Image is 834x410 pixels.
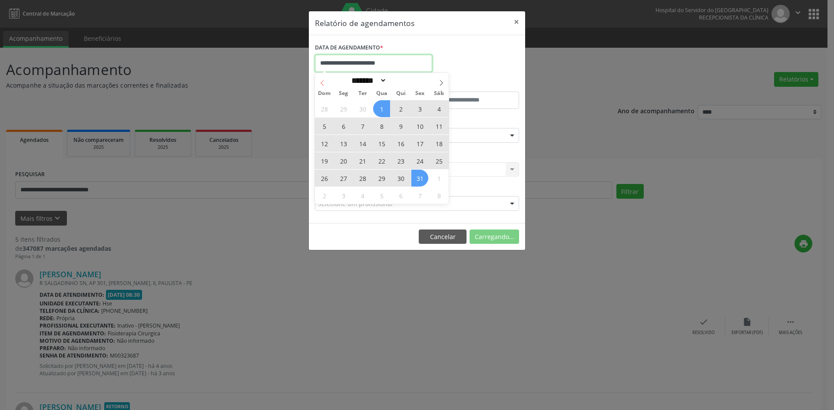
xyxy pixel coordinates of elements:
[411,152,428,169] span: Outubro 24, 2025
[354,187,371,204] span: Novembro 4, 2025
[316,187,333,204] span: Novembro 2, 2025
[335,170,352,187] span: Outubro 27, 2025
[335,118,352,134] span: Outubro 6, 2025
[354,100,371,117] span: Setembro 30, 2025
[508,11,525,33] button: Close
[353,91,372,96] span: Ter
[373,118,390,134] span: Outubro 8, 2025
[392,152,409,169] span: Outubro 23, 2025
[419,78,519,92] label: ATÉ
[387,76,415,85] input: Year
[392,100,409,117] span: Outubro 2, 2025
[335,152,352,169] span: Outubro 20, 2025
[316,118,333,134] span: Outubro 5, 2025
[335,100,352,117] span: Setembro 29, 2025
[373,152,390,169] span: Outubro 22, 2025
[410,91,430,96] span: Sex
[430,91,449,96] span: Sáb
[392,118,409,134] span: Outubro 9, 2025
[430,135,447,152] span: Outubro 18, 2025
[348,76,387,85] select: Month
[318,199,393,208] span: Selecione um profissional
[430,187,447,204] span: Novembro 8, 2025
[430,152,447,169] span: Outubro 25, 2025
[411,187,428,204] span: Novembro 7, 2025
[392,170,409,187] span: Outubro 30, 2025
[411,100,428,117] span: Outubro 3, 2025
[315,41,383,55] label: DATA DE AGENDAMENTO
[354,152,371,169] span: Outubro 21, 2025
[430,100,447,117] span: Outubro 4, 2025
[392,135,409,152] span: Outubro 16, 2025
[373,135,390,152] span: Outubro 15, 2025
[411,170,428,187] span: Outubro 31, 2025
[373,100,390,117] span: Outubro 1, 2025
[316,135,333,152] span: Outubro 12, 2025
[354,170,371,187] span: Outubro 28, 2025
[316,100,333,117] span: Setembro 28, 2025
[335,135,352,152] span: Outubro 13, 2025
[430,170,447,187] span: Novembro 1, 2025
[419,230,467,244] button: Cancelar
[334,91,353,96] span: Seg
[315,91,334,96] span: Dom
[316,170,333,187] span: Outubro 26, 2025
[411,118,428,134] span: Outubro 10, 2025
[354,118,371,134] span: Outubro 7, 2025
[373,170,390,187] span: Outubro 29, 2025
[372,91,391,96] span: Qua
[315,17,414,29] h5: Relatório de agendamentos
[392,187,409,204] span: Novembro 6, 2025
[354,135,371,152] span: Outubro 14, 2025
[430,118,447,134] span: Outubro 11, 2025
[411,135,428,152] span: Outubro 17, 2025
[316,152,333,169] span: Outubro 19, 2025
[470,230,519,244] button: Carregando...
[391,91,410,96] span: Qui
[335,187,352,204] span: Novembro 3, 2025
[373,187,390,204] span: Novembro 5, 2025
